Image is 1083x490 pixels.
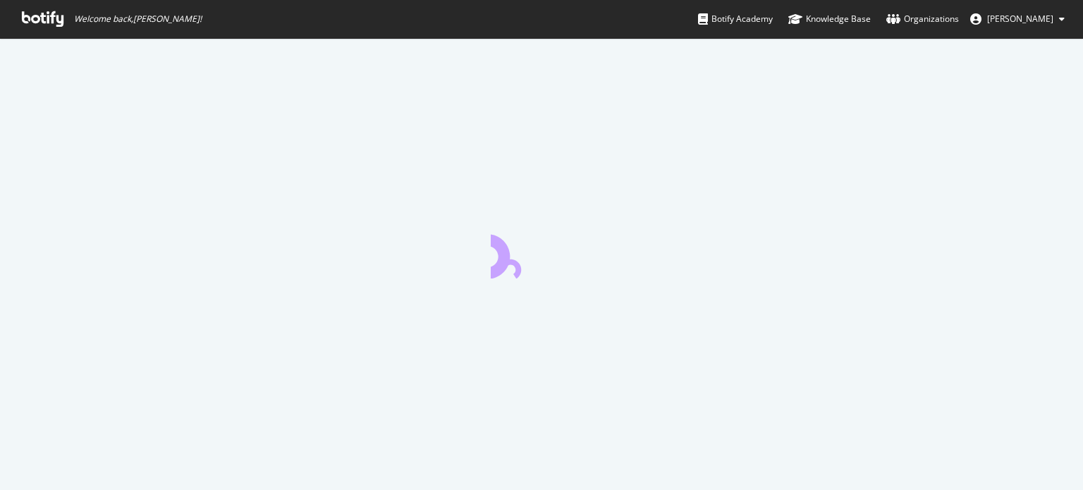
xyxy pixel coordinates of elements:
[788,12,871,26] div: Knowledge Base
[698,12,773,26] div: Botify Academy
[491,228,592,278] div: animation
[987,13,1053,25] span: Tom Duncombe
[886,12,959,26] div: Organizations
[74,13,202,25] span: Welcome back, [PERSON_NAME] !
[959,8,1076,30] button: [PERSON_NAME]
